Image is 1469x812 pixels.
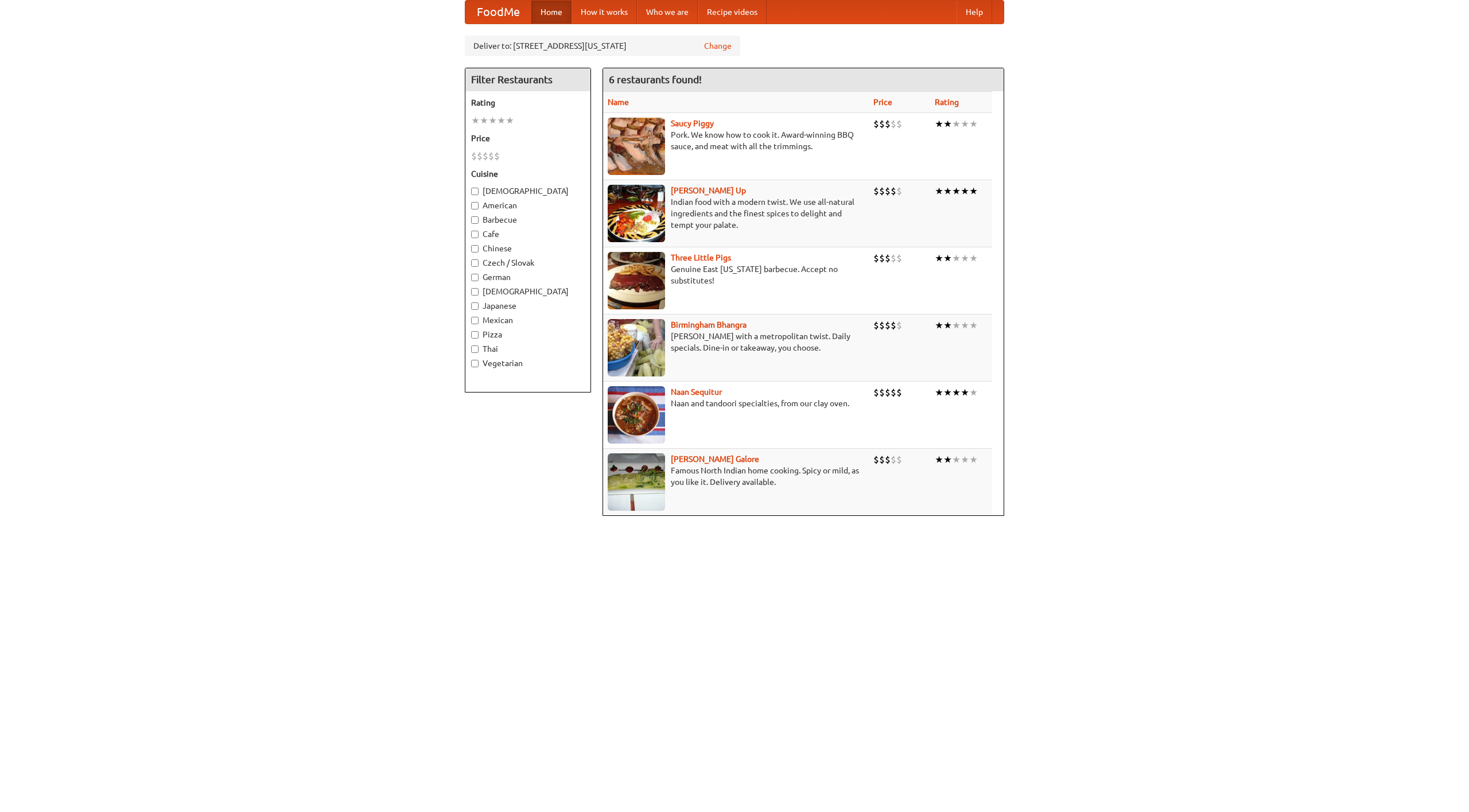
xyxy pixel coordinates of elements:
[471,114,480,127] li: ★
[608,129,864,152] p: Pork. We know how to cook it. Award-winning BBQ sauce, and meat with all the trimmings.
[488,150,494,162] li: $
[943,453,952,466] li: ★
[671,320,747,329] a: Birmingham Bhangra
[891,453,896,466] li: $
[896,118,902,130] li: $
[471,228,585,240] label: Cafe
[497,114,506,127] li: ★
[879,453,885,466] li: $
[471,314,585,326] label: Mexican
[471,245,479,252] input: Chinese
[471,300,585,312] label: Japanese
[873,252,879,265] li: $
[952,118,961,130] li: ★
[471,257,585,269] label: Czech / Slovak
[957,1,992,24] a: Help
[879,252,885,265] li: $
[952,185,961,197] li: ★
[961,185,969,197] li: ★
[531,1,572,24] a: Home
[961,453,969,466] li: ★
[961,252,969,265] li: ★
[483,150,488,162] li: $
[477,150,483,162] li: $
[671,387,722,397] a: Naan Sequitur
[943,185,952,197] li: ★
[608,196,864,231] p: Indian food with a modern twist. We use all-natural ingredients and the finest spices to delight ...
[885,453,891,466] li: $
[608,386,665,444] img: naansequitur.jpg
[879,118,885,130] li: $
[969,252,978,265] li: ★
[471,360,479,367] input: Vegetarian
[943,319,952,332] li: ★
[935,118,943,130] li: ★
[969,118,978,130] li: ★
[608,252,665,309] img: littlepigs.jpg
[471,288,479,296] input: [DEMOGRAPHIC_DATA]
[879,185,885,197] li: $
[608,118,665,175] img: saucy.jpg
[885,185,891,197] li: $
[891,252,896,265] li: $
[465,1,531,24] a: FoodMe
[961,319,969,332] li: ★
[480,114,488,127] li: ★
[961,386,969,399] li: ★
[885,118,891,130] li: $
[471,271,585,283] label: German
[471,188,479,195] input: [DEMOGRAPHIC_DATA]
[969,386,978,399] li: ★
[671,454,759,464] a: [PERSON_NAME] Galore
[873,185,879,197] li: $
[891,386,896,399] li: $
[896,386,902,399] li: $
[471,286,585,297] label: [DEMOGRAPHIC_DATA]
[896,185,902,197] li: $
[935,98,959,107] a: Rating
[698,1,767,24] a: Recipe videos
[671,119,714,128] b: Saucy Piggy
[935,185,943,197] li: ★
[608,185,665,242] img: curryup.jpg
[465,36,740,56] div: Deliver to: [STREET_ADDRESS][US_STATE]
[885,319,891,332] li: $
[896,252,902,265] li: $
[608,331,864,353] p: [PERSON_NAME] with a metropolitan twist. Daily specials. Dine-in or takeaway, you choose.
[952,453,961,466] li: ★
[471,185,585,197] label: [DEMOGRAPHIC_DATA]
[935,319,943,332] li: ★
[471,343,585,355] label: Thai
[471,259,479,267] input: Czech / Slovak
[471,329,585,340] label: Pizza
[969,185,978,197] li: ★
[891,118,896,130] li: $
[879,386,885,399] li: $
[896,319,902,332] li: $
[873,386,879,399] li: $
[572,1,637,24] a: How it works
[471,317,479,324] input: Mexican
[608,453,665,511] img: currygalore.jpg
[671,253,731,262] a: Three Little Pigs
[471,97,585,108] h5: Rating
[935,386,943,399] li: ★
[608,465,864,488] p: Famous North Indian home cooking. Spicy or mild, as you like it. Delivery available.
[471,150,477,162] li: $
[465,68,590,91] h4: Filter Restaurants
[943,252,952,265] li: ★
[471,358,585,369] label: Vegetarian
[952,386,961,399] li: ★
[608,98,629,107] a: Name
[471,231,479,238] input: Cafe
[873,98,892,107] a: Price
[873,319,879,332] li: $
[952,252,961,265] li: ★
[943,386,952,399] li: ★
[896,453,902,466] li: $
[873,453,879,466] li: $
